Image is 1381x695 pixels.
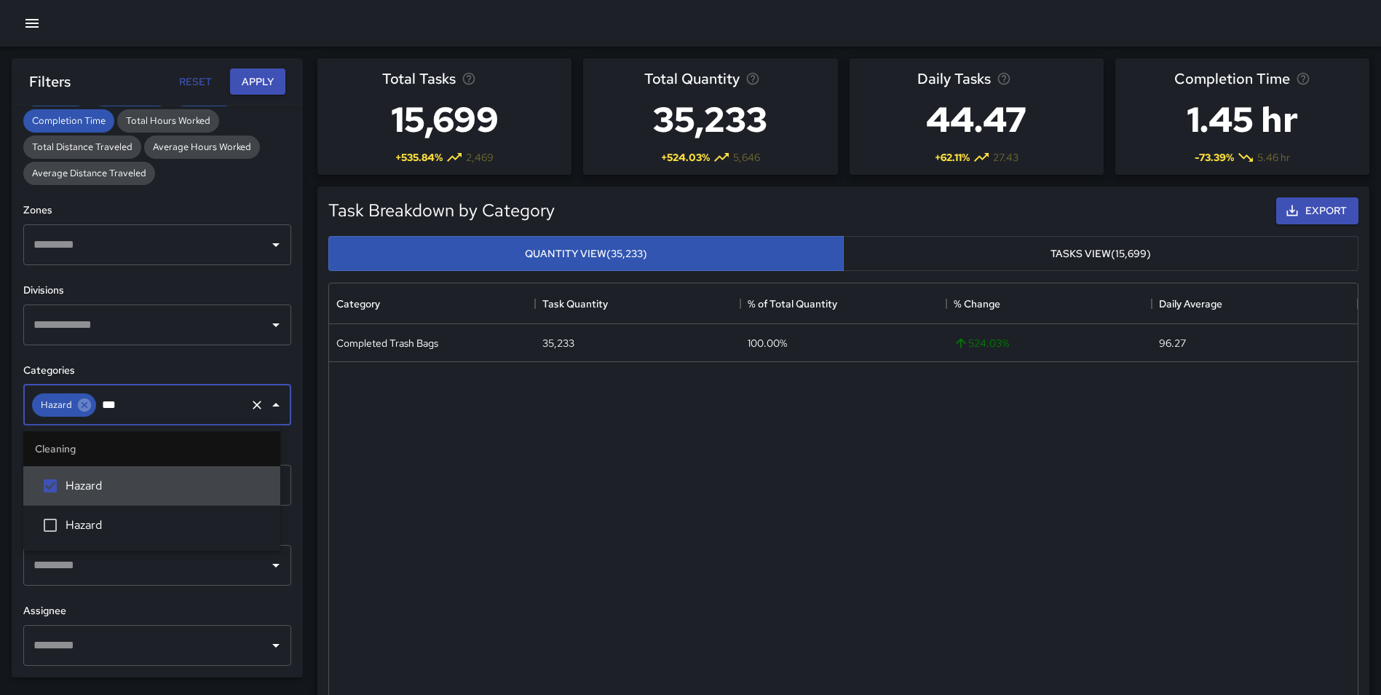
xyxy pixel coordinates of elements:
span: Hazard [66,517,269,534]
h6: Zones [23,203,291,219]
button: Open [266,235,286,255]
div: Completed Trash Bags [336,336,438,350]
div: Task Quantity [535,283,741,324]
div: % Change [946,283,1152,324]
div: Total Distance Traveled [23,136,141,159]
span: + 535.84 % [395,150,443,165]
div: Average Distance Traveled [23,162,155,185]
span: 2,469 [466,150,494,165]
svg: Total number of tasks in the selected period, compared to the previous period. [462,71,476,86]
span: Total Hours Worked [117,114,219,127]
div: 96.27 [1159,336,1186,350]
svg: Average time taken to complete tasks in the selected period, compared to the previous period. [1296,71,1310,86]
div: Average Hours Worked [144,136,260,159]
button: Tasks View(15,699) [843,236,1358,272]
span: Average Hours Worked [144,141,260,153]
span: Hazard [32,396,81,413]
h6: Assignee [23,603,291,619]
div: % of Total Quantity [740,283,946,324]
span: + 524.03 % [661,150,710,165]
h6: Categories [23,363,291,379]
button: Export [1276,197,1358,224]
button: Open [266,635,286,656]
span: Completion Time [23,114,114,127]
li: Cleaning [23,431,280,466]
span: Completion Time [1174,67,1290,90]
button: Quantity View(35,233) [328,236,844,272]
span: Total Distance Traveled [23,141,141,153]
div: 35,233 [542,336,574,350]
span: Total Quantity [644,67,740,90]
button: Open [266,555,286,576]
h3: 44.47 [917,90,1035,149]
span: -73.39 % [1195,150,1234,165]
div: Daily Average [1152,283,1358,324]
h6: Filters [29,70,71,93]
button: Open [266,315,286,335]
div: % of Total Quantity [748,283,837,324]
div: Total Hours Worked [117,109,219,133]
div: % Change [954,283,1000,324]
h3: 15,699 [382,90,507,149]
span: + 62.11 % [935,150,970,165]
div: Daily Average [1159,283,1222,324]
span: Hazard [66,477,269,495]
div: Hazard [32,393,96,417]
span: Daily Tasks [917,67,991,90]
h3: 35,233 [644,90,776,149]
span: 5,646 [733,150,760,165]
div: Task Quantity [542,283,608,324]
button: Apply [230,68,285,95]
div: Category [336,283,380,324]
span: 5.46 hr [1257,150,1290,165]
span: Total Tasks [382,67,456,90]
span: 27.43 [993,150,1018,165]
svg: Average number of tasks per day in the selected period, compared to the previous period. [997,71,1011,86]
span: 524.03 % [954,336,1009,350]
button: Close [266,395,286,415]
button: Clear [247,395,267,415]
div: Completion Time [23,109,114,133]
div: 100.00% [748,336,787,350]
h5: Task Breakdown by Category [328,199,1270,222]
h3: 1.45 hr [1174,90,1310,149]
h6: Divisions [23,283,291,299]
div: Category [329,283,535,324]
span: Average Distance Traveled [23,167,155,179]
svg: Total task quantity in the selected period, compared to the previous period. [745,71,760,86]
button: Reset [172,68,218,95]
